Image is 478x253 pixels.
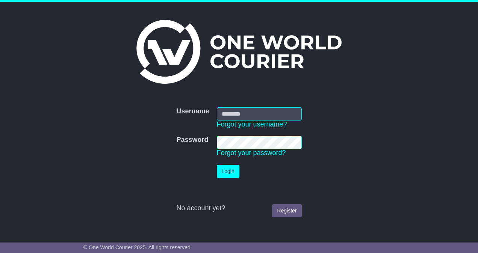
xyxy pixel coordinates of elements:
[136,20,342,84] img: One World
[176,136,208,144] label: Password
[217,120,287,128] a: Forgot your username?
[272,204,301,217] a: Register
[217,149,286,157] a: Forgot your password?
[176,204,301,212] div: No account yet?
[83,244,192,250] span: © One World Courier 2025. All rights reserved.
[217,165,239,178] button: Login
[176,107,209,116] label: Username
